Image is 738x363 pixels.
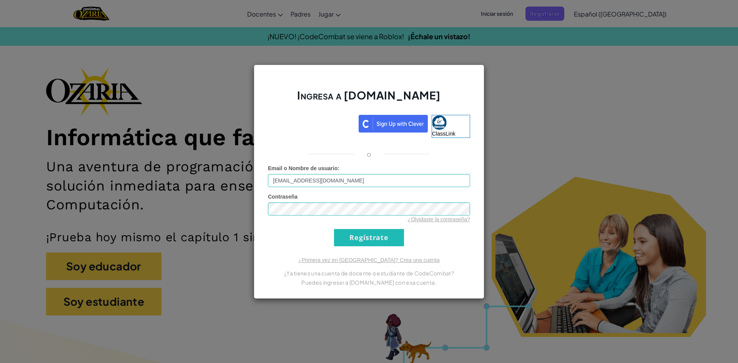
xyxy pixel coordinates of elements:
[268,278,470,287] p: Puedes ingresar a [DOMAIN_NAME] con esa cuenta.
[432,131,455,137] span: ClassLink
[334,229,404,246] input: Regístrate
[359,115,428,133] img: clever_sso_button@2x.png
[268,194,298,200] span: Contraseña
[367,149,371,159] p: o
[264,114,359,131] iframe: Botón Iniciar sesión con Google
[432,115,447,130] img: classlink-logo-small.png
[407,216,470,222] a: ¿Olvidaste la contraseña?
[268,165,337,171] span: Email o Nombre de usuario
[268,269,470,278] p: ¿Ya tienes una cuenta de docente o estudiante de CodeCombat?
[298,257,440,263] a: ¿Primera vez en [GEOGRAPHIC_DATA]? Crea una cuenta
[268,88,470,110] h2: Ingresa a [DOMAIN_NAME]
[268,164,339,172] label: :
